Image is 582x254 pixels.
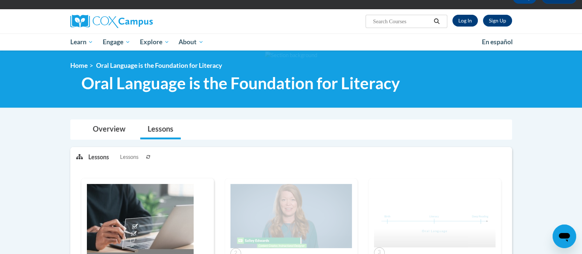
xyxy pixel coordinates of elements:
[103,38,130,46] span: Engage
[70,62,88,69] a: Home
[374,184,495,247] img: Course Image
[174,34,208,51] a: About
[120,153,138,161] span: Lessons
[179,38,204,46] span: About
[66,34,98,51] a: Learn
[88,153,109,161] p: Lessons
[452,15,478,27] a: Log In
[483,15,512,27] a: Register
[81,73,400,93] span: Oral Language is the Foundation for Literacy
[372,17,431,26] input: Search Courses
[59,34,523,51] div: Main menu
[482,38,513,46] span: En español
[135,34,174,51] a: Explore
[265,51,317,59] img: Section background
[230,184,352,248] img: Course Image
[553,225,576,248] iframe: Button to launch messaging window
[85,120,133,139] a: Overview
[140,120,181,139] a: Lessons
[140,38,169,46] span: Explore
[70,15,153,28] img: Cox Campus
[98,34,135,51] a: Engage
[70,15,210,28] a: Cox Campus
[70,38,93,46] span: Learn
[477,34,518,50] a: En español
[96,62,222,69] span: Oral Language is the Foundation for Literacy
[431,17,442,26] button: Search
